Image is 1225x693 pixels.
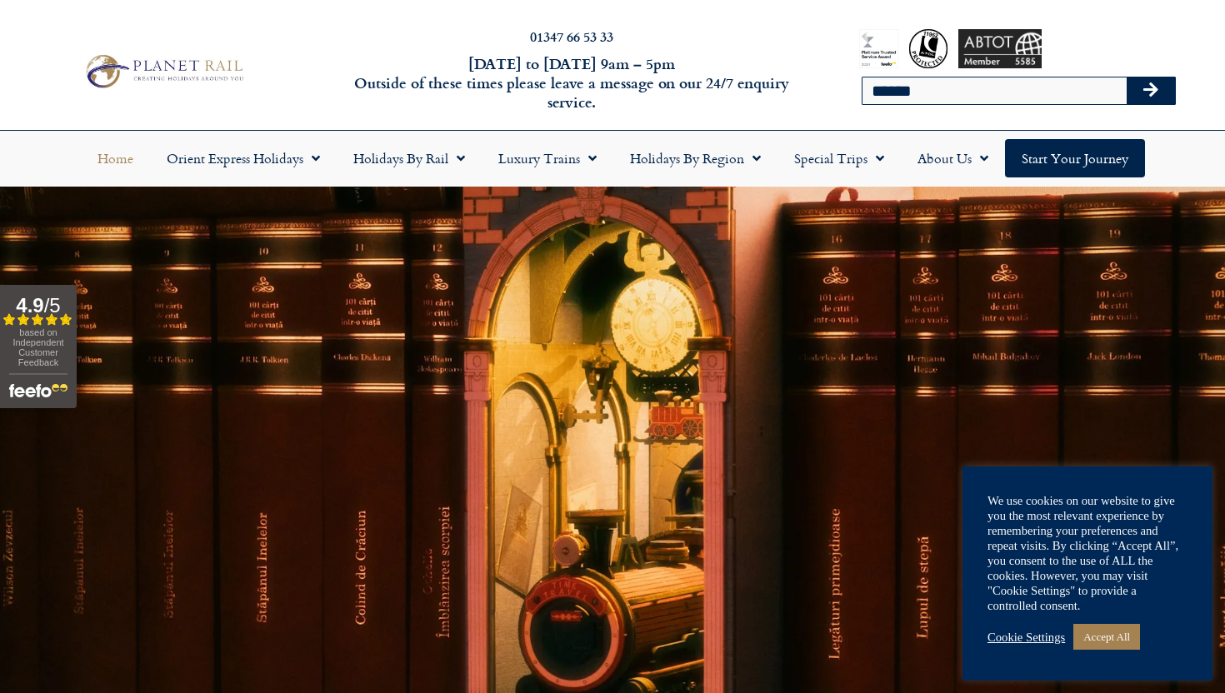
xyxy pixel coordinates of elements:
[987,493,1187,613] div: We use cookies on our website to give you the most relevant experience by remembering your prefer...
[987,630,1065,645] a: Cookie Settings
[1005,139,1145,177] a: Start your Journey
[530,27,613,46] a: 01347 66 53 33
[1127,77,1175,104] button: Search
[1073,624,1140,650] a: Accept All
[81,139,150,177] a: Home
[79,51,247,92] img: Planet Rail Train Holidays Logo
[901,139,1005,177] a: About Us
[613,139,777,177] a: Holidays by Region
[482,139,613,177] a: Luxury Trains
[777,139,901,177] a: Special Trips
[8,139,1217,177] nav: Menu
[331,54,812,112] h6: [DATE] to [DATE] 9am – 5pm Outside of these times please leave a message on our 24/7 enquiry serv...
[150,139,337,177] a: Orient Express Holidays
[337,139,482,177] a: Holidays by Rail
